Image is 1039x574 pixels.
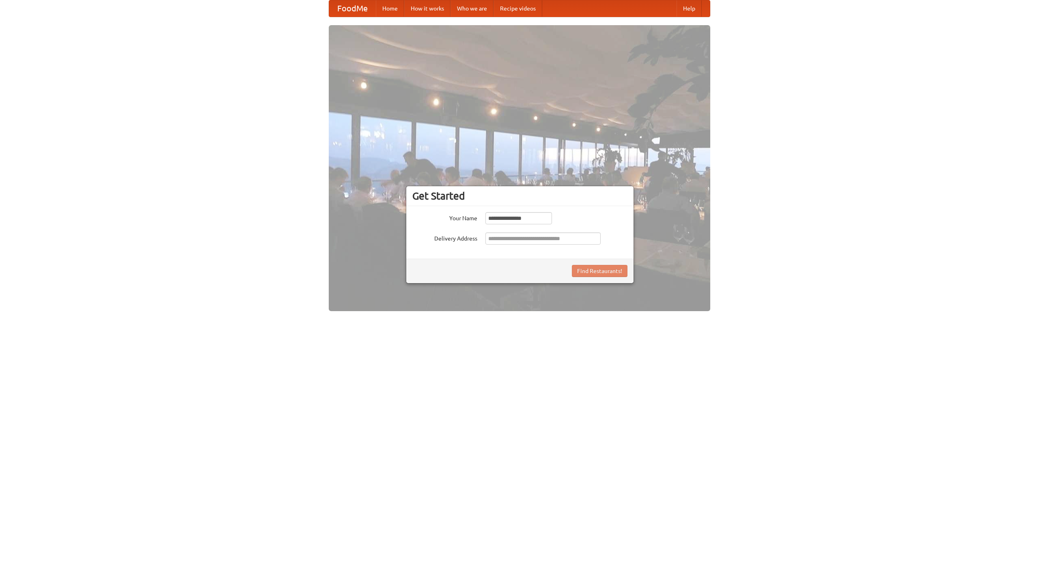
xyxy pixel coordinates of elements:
a: Who we are [451,0,494,17]
a: Home [376,0,404,17]
label: Delivery Address [412,232,477,243]
a: Help [677,0,702,17]
h3: Get Started [412,190,627,202]
a: Recipe videos [494,0,542,17]
a: How it works [404,0,451,17]
label: Your Name [412,212,477,222]
button: Find Restaurants! [572,265,627,277]
a: FoodMe [329,0,376,17]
